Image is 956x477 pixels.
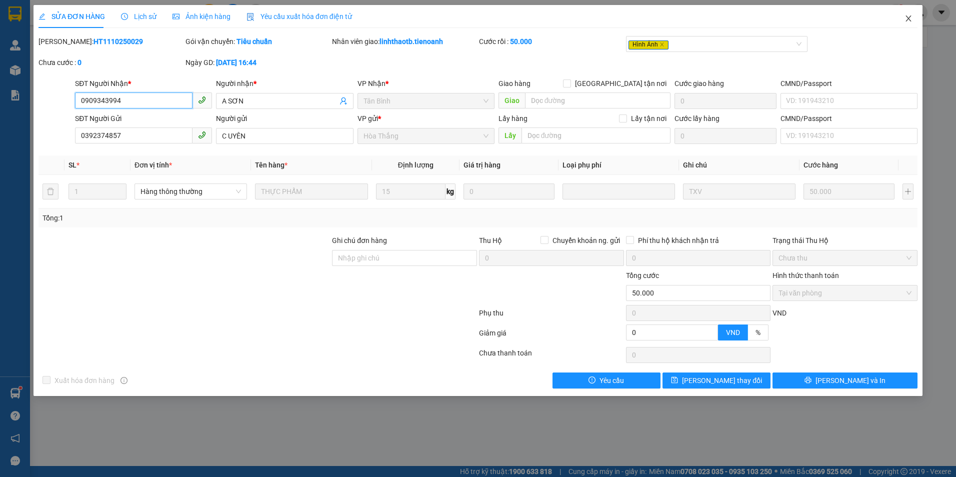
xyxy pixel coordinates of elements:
img: icon [246,13,254,21]
span: clock-circle [121,13,128,20]
b: 50.000 [510,37,532,45]
div: Chưa thanh toán [478,347,625,365]
input: Dọc đường [521,127,671,143]
button: printer[PERSON_NAME] và In [772,372,917,388]
span: SỬA ĐƠN HÀNG [38,12,105,20]
span: Lấy tận nơi [627,113,670,124]
span: Chưa thu [778,250,911,265]
div: Người gửi [216,113,353,124]
span: Chuyển khoản ng. gửi [548,235,624,246]
label: Hình thức thanh toán [772,271,839,279]
label: Ghi chú đơn hàng [332,236,387,244]
span: edit [38,13,45,20]
input: VD: Bàn, Ghế [255,183,367,199]
span: [GEOGRAPHIC_DATA] tận nơi [571,78,670,89]
b: 0 [77,58,81,66]
button: Close [894,5,922,33]
label: Cước giao hàng [674,79,724,87]
span: phone [198,131,206,139]
div: Gói vận chuyển: [185,36,330,47]
span: Hòa Thắng [363,128,488,143]
span: Phí thu hộ khách nhận trả [634,235,723,246]
span: [PERSON_NAME] và In [815,375,885,386]
div: SĐT Người Gửi [75,113,212,124]
span: % [755,328,760,336]
span: picture [172,13,179,20]
div: Ngày GD: [185,57,330,68]
div: CMND/Passport [780,78,917,89]
b: linhthaotb.tienoanh [379,37,443,45]
span: Giao hàng [498,79,530,87]
span: Ảnh kiện hàng [172,12,230,20]
div: CMND/Passport [780,113,917,124]
label: Cước lấy hàng [674,114,719,122]
span: printer [804,376,811,384]
span: Yêu cầu [599,375,624,386]
div: [PERSON_NAME]: [38,36,183,47]
span: Định lượng [398,161,433,169]
span: VND [772,309,786,317]
span: user-add [339,97,347,105]
span: Lịch sử [121,12,156,20]
span: [PERSON_NAME] thay đổi [682,375,762,386]
span: Giá trị hàng [463,161,500,169]
input: Dọc đường [525,92,671,108]
b: [DATE] 16:44 [216,58,256,66]
div: Chưa cước : [38,57,183,68]
span: Yêu cầu xuất hóa đơn điện tử [246,12,352,20]
div: Giảm giá [478,327,625,345]
span: Xuất hóa đơn hàng [50,375,118,386]
span: Hình Ảnh [628,40,668,49]
th: Loại phụ phí [558,155,679,175]
span: Hàng thông thường [140,184,241,199]
span: VND [726,328,740,336]
input: Cước giao hàng [674,93,776,109]
span: SL [68,161,76,169]
button: plus [902,183,913,199]
span: exclamation-circle [588,376,595,384]
div: Người nhận [216,78,353,89]
span: close [904,14,912,22]
span: close [659,42,664,47]
button: save[PERSON_NAME] thay đổi [662,372,770,388]
th: Ghi chú [679,155,799,175]
span: Tại văn phòng [778,285,911,300]
div: Cước rồi : [479,36,624,47]
input: Ghi chú đơn hàng [332,250,477,266]
span: Đơn vị tính [134,161,172,169]
span: save [671,376,678,384]
input: Cước lấy hàng [674,128,776,144]
input: Ghi Chú [683,183,795,199]
span: info-circle [120,377,127,384]
span: Tân Bình [363,93,488,108]
span: kg [445,183,455,199]
span: Thu Hộ [479,236,502,244]
span: Cước hàng [803,161,838,169]
div: SĐT Người Nhận [75,78,212,89]
div: Nhân viên giao: [332,36,477,47]
span: VP Nhận [357,79,385,87]
div: Tổng: 1 [42,212,369,223]
input: 0 [803,183,894,199]
span: Lấy hàng [498,114,527,122]
input: 0 [463,183,554,199]
button: exclamation-circleYêu cầu [552,372,660,388]
div: VP gửi [357,113,494,124]
button: delete [42,183,58,199]
div: Phụ thu [478,307,625,325]
span: Tổng cước [626,271,659,279]
span: Giao [498,92,525,108]
div: Trạng thái Thu Hộ [772,235,917,246]
span: Tên hàng [255,161,287,169]
b: HT1110250029 [93,37,143,45]
span: phone [198,96,206,104]
span: Lấy [498,127,521,143]
b: Tiêu chuẩn [236,37,272,45]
